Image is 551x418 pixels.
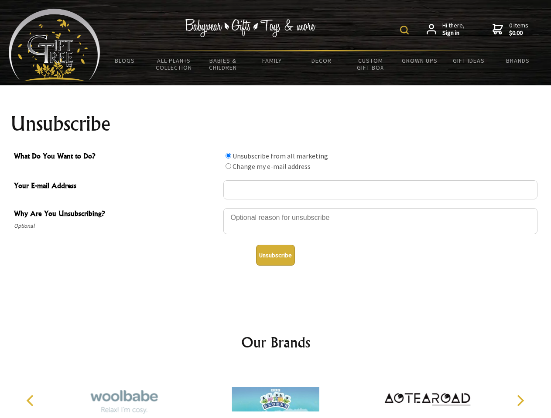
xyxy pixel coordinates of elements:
[427,22,465,37] a: Hi there,Sign in
[297,51,346,70] a: Decor
[14,221,219,231] span: Optional
[198,51,248,77] a: Babies & Children
[256,245,295,266] button: Unsubscribe
[444,51,493,70] a: Gift Ideas
[509,29,528,37] strong: $0.00
[493,51,543,70] a: Brands
[17,332,534,353] h2: Our Brands
[346,51,395,77] a: Custom Gift Box
[226,163,231,169] input: What Do You Want to Do?
[233,162,311,171] label: Change my e-mail address
[226,153,231,158] input: What Do You Want to Do?
[493,22,528,37] a: 0 items$0.00
[223,208,537,234] textarea: Why Are You Unsubscribing?
[509,21,528,37] span: 0 items
[395,51,444,70] a: Grown Ups
[223,180,537,199] input: Your E-mail Address
[22,391,41,410] button: Previous
[248,51,297,70] a: Family
[150,51,199,77] a: All Plants Collection
[510,391,530,410] button: Next
[10,113,541,134] h1: Unsubscribe
[14,180,219,193] span: Your E-mail Address
[233,152,328,160] label: Unsubscribe from all marketing
[100,51,150,70] a: BLOGS
[14,208,219,221] span: Why Are You Unsubscribing?
[14,151,219,163] span: What Do You Want to Do?
[400,26,409,34] img: product search
[9,9,100,81] img: Babyware - Gifts - Toys and more...
[442,29,465,37] strong: Sign in
[442,22,465,37] span: Hi there,
[185,19,316,37] img: Babywear - Gifts - Toys & more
